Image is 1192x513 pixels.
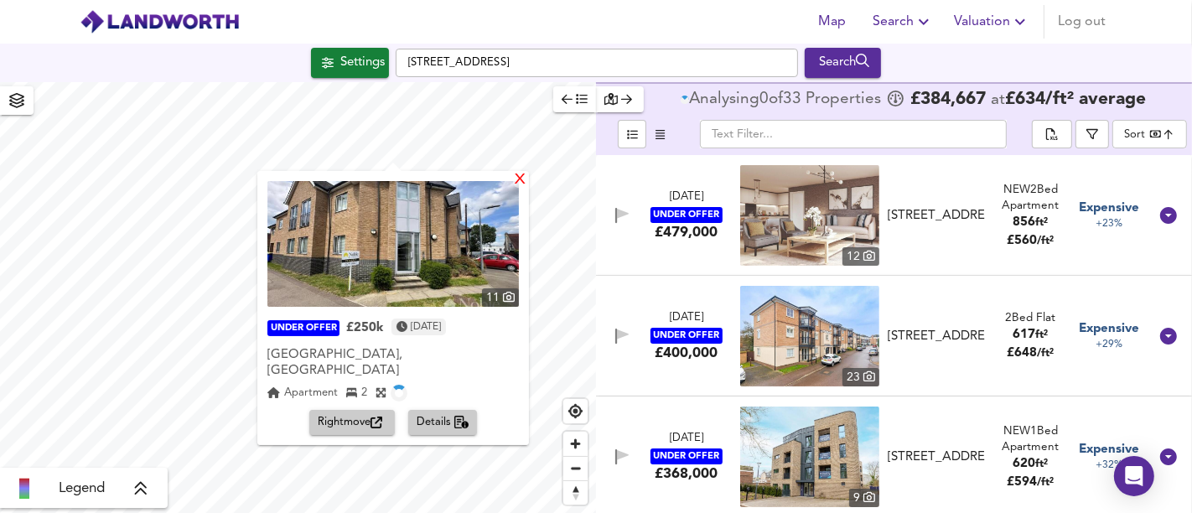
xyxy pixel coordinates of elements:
span: ft² [1036,217,1049,228]
span: 33 [783,91,801,108]
span: at [991,92,1005,108]
span: Expensive [1079,320,1139,338]
span: Rightmove [318,413,386,433]
div: [DATE] [670,431,703,447]
div: Search [809,52,877,74]
div: Settings [340,52,385,74]
div: NEW 1 Bed Apartment [992,423,1070,456]
div: X [513,173,527,189]
svg: Show Details [1158,205,1179,225]
div: 11 [482,288,519,307]
span: Valuation [954,10,1030,34]
div: 12 [842,247,879,266]
div: 2 [346,385,367,402]
div: Apartment [267,385,338,402]
button: Zoom out [563,456,588,480]
div: Sort [1124,127,1145,142]
div: £368,000 [655,464,718,483]
span: 620 [1013,458,1036,470]
img: property thumbnail [740,407,879,507]
div: 9 [849,489,879,507]
div: UNDER OFFER [650,207,723,223]
div: Run Your Search [805,48,881,78]
span: Expensive [1079,441,1139,459]
div: £479,000 [655,223,718,241]
div: [STREET_ADDRESS] [888,207,985,225]
div: [DATE]UNDER OFFER£400,000 property thumbnail 23 [STREET_ADDRESS]2Bed Flat617ft²£648/ft² Expensive... [596,276,1192,396]
button: Find my location [563,399,588,423]
a: Rightmove [309,410,402,436]
div: UNDER OFFER [650,328,723,344]
span: ft² [1036,329,1049,340]
div: Click to configure Search Settings [311,48,389,78]
span: +29% [1096,338,1122,352]
span: Reset bearing to north [563,481,588,505]
div: 23 [842,368,879,386]
button: Map [806,5,859,39]
span: £ 384,667 [910,91,986,108]
span: ft² [1036,459,1049,469]
img: logo [80,9,240,34]
div: Open Intercom Messenger [1114,456,1154,496]
span: Log out [1058,10,1106,34]
svg: Show Details [1158,447,1179,467]
span: Search [873,10,934,34]
div: of Propert ies [681,91,885,108]
img: property thumbnail [267,181,519,307]
span: +23% [1096,217,1122,231]
div: Sort [1112,120,1187,148]
button: Log out [1051,5,1112,39]
span: £ 560 [1008,235,1055,247]
span: Legend [59,479,105,499]
div: UNDER OFFER [650,448,723,464]
span: 0 [759,91,769,108]
div: [STREET_ADDRESS] [888,448,985,466]
svg: Show Details [1158,326,1179,346]
span: / ft² [1038,477,1055,488]
a: property thumbnail 23 [740,286,879,386]
button: Search [866,5,941,39]
button: Valuation [947,5,1037,39]
span: +32% [1096,459,1122,473]
div: UNDER OFFER [267,321,339,337]
span: / ft² [1038,236,1055,246]
button: Rightmove [309,410,395,436]
button: Settings [311,48,389,78]
time: Thursday, March 6, 2025 at 10:55:04 AM [411,319,441,335]
div: [DATE]UNDER OFFER£479,000 property thumbnail 12 [STREET_ADDRESS]NEW2Bed Apartment856ft²£560/ft² E... [596,155,1192,276]
div: 115 High Street, Epping, Essex, CM16 4BD [881,448,992,466]
div: [DATE] [670,310,703,326]
button: Reset bearing to north [563,480,588,505]
div: £400,000 [655,344,718,362]
div: 2 Bed Flat [1006,310,1056,326]
a: property thumbnail 12 [740,165,879,266]
span: £ 634 / ft² average [1005,91,1146,108]
span: £ 594 [1008,476,1055,489]
div: £250k [346,320,383,337]
div: NEW 2 Bed Apartment [992,182,1070,215]
input: Text Filter... [700,120,1007,148]
div: Analysing [689,91,759,108]
div: [STREET_ADDRESS] [888,328,985,345]
span: 617 [1013,329,1036,341]
button: Details [408,410,478,436]
div: 115 High Street, Epping, Essex, CM16 4BD [881,207,992,225]
span: £ 648 [1008,347,1055,360]
img: property thumbnail [740,165,879,266]
div: split button [1032,120,1072,148]
span: 856 [1013,216,1036,229]
span: Expensive [1079,199,1139,217]
a: property thumbnail 9 [740,407,879,507]
img: property thumbnail [740,286,879,386]
div: [DATE] [670,189,703,205]
span: Details [417,413,469,433]
div: [GEOGRAPHIC_DATA], [GEOGRAPHIC_DATA] [267,347,519,380]
span: Map [812,10,853,34]
a: property thumbnail 11 [267,181,519,307]
button: Zoom in [563,432,588,456]
div: Forest Court, Hemnall Street, Epping [267,345,519,382]
input: Enter a location... [396,49,798,77]
span: Zoom out [563,457,588,480]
